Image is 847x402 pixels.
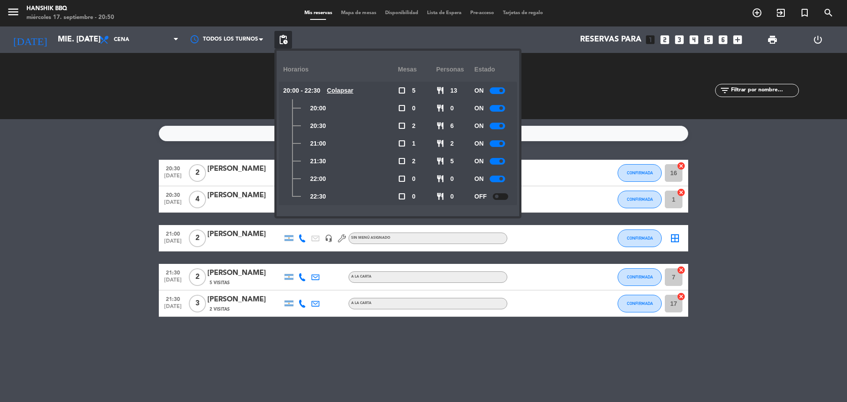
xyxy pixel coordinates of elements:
[436,122,444,130] span: restaurant
[645,34,656,45] i: looks_one
[677,292,686,301] i: cancel
[207,229,282,240] div: [PERSON_NAME]
[412,121,416,131] span: 2
[799,8,810,18] i: turned_in_not
[398,104,406,112] span: check_box_outline_blank
[7,5,20,22] button: menu
[162,293,184,304] span: 21:30
[813,34,823,45] i: power_settings_new
[688,34,700,45] i: looks_4
[423,11,466,15] span: Lista de Espera
[618,268,662,286] button: CONFIRMADA
[337,11,381,15] span: Mapa de mesas
[674,34,685,45] i: looks_3
[450,192,454,202] span: 0
[82,34,93,45] i: arrow_drop_down
[436,157,444,165] span: restaurant
[627,274,653,279] span: CONFIRMADA
[450,174,454,184] span: 0
[412,103,416,113] span: 0
[677,266,686,274] i: cancel
[412,192,416,202] span: 0
[26,13,114,22] div: miércoles 17. septiembre - 20:50
[162,277,184,287] span: [DATE]
[351,275,371,278] span: A LA CARTA
[627,197,653,202] span: CONFIRMADA
[7,5,20,19] i: menu
[398,157,406,165] span: check_box_outline_blank
[310,121,326,131] span: 20:30
[618,229,662,247] button: CONFIRMADA
[474,86,483,96] span: ON
[730,86,798,95] input: Filtrar por nombre...
[207,163,282,175] div: [PERSON_NAME]
[310,174,326,184] span: 22:00
[351,236,390,240] span: Sin menú asignado
[207,190,282,201] div: [PERSON_NAME]
[474,156,483,166] span: ON
[7,30,53,49] i: [DATE]
[189,229,206,247] span: 2
[474,192,487,202] span: OFF
[398,192,406,200] span: check_box_outline_blank
[398,175,406,183] span: check_box_outline_blank
[162,173,184,183] span: [DATE]
[436,57,475,82] div: personas
[26,4,114,13] div: Hanshik BBQ
[677,162,686,170] i: cancel
[398,122,406,130] span: check_box_outline_blank
[310,103,326,113] span: 20:00
[189,295,206,312] span: 3
[162,228,184,238] span: 21:00
[717,34,729,45] i: looks_6
[398,86,406,94] span: check_box_outline_blank
[436,86,444,94] span: restaurant
[720,85,730,96] i: filter_list
[327,87,353,94] u: Colapsar
[450,103,454,113] span: 0
[162,304,184,314] span: [DATE]
[627,236,653,240] span: CONFIRMADA
[776,8,786,18] i: exit_to_app
[450,86,457,96] span: 13
[310,139,326,149] span: 21:00
[210,279,230,286] span: 5 Visitas
[398,139,406,147] span: check_box_outline_blank
[703,34,714,45] i: looks_5
[381,11,423,15] span: Disponibilidad
[436,139,444,147] span: restaurant
[498,11,547,15] span: Tarjetas de regalo
[412,139,416,149] span: 1
[412,156,416,166] span: 2
[627,301,653,306] span: CONFIRMADA
[162,267,184,277] span: 21:30
[450,156,454,166] span: 5
[795,26,840,53] div: LOG OUT
[162,163,184,173] span: 20:30
[474,57,513,82] div: Estado
[474,103,483,113] span: ON
[310,192,326,202] span: 22:30
[474,121,483,131] span: ON
[823,8,834,18] i: search
[114,37,129,43] span: Cena
[670,233,680,244] i: border_all
[398,57,436,82] div: Mesas
[618,295,662,312] button: CONFIRMADA
[210,306,230,313] span: 2 Visitas
[474,174,483,184] span: ON
[310,156,326,166] span: 21:30
[412,174,416,184] span: 0
[162,238,184,248] span: [DATE]
[189,191,206,208] span: 4
[207,267,282,279] div: [PERSON_NAME]
[732,34,743,45] i: add_box
[351,301,371,305] span: A LA CARTA
[436,175,444,183] span: restaurant
[162,189,184,199] span: 20:30
[474,139,483,149] span: ON
[189,164,206,182] span: 2
[618,191,662,208] button: CONFIRMADA
[278,34,289,45] span: pending_actions
[436,192,444,200] span: restaurant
